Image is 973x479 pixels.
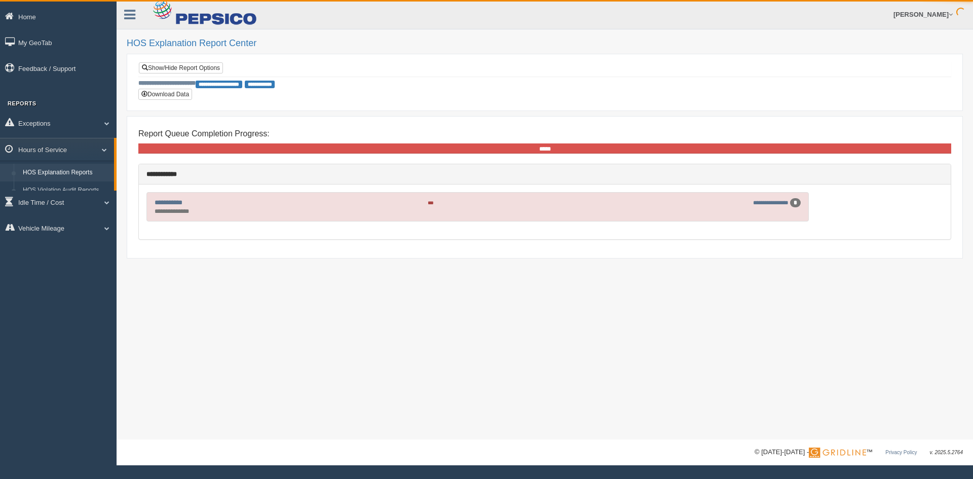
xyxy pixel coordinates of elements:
span: v. 2025.5.2764 [930,450,963,455]
a: HOS Explanation Reports [18,164,114,182]
h4: Report Queue Completion Progress: [138,129,951,138]
div: © [DATE]-[DATE] - ™ [755,447,963,458]
button: Download Data [138,89,192,100]
a: Show/Hide Report Options [139,62,223,73]
h2: HOS Explanation Report Center [127,39,963,49]
a: Privacy Policy [885,450,917,455]
a: HOS Violation Audit Reports [18,181,114,200]
img: Gridline [809,448,866,458]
